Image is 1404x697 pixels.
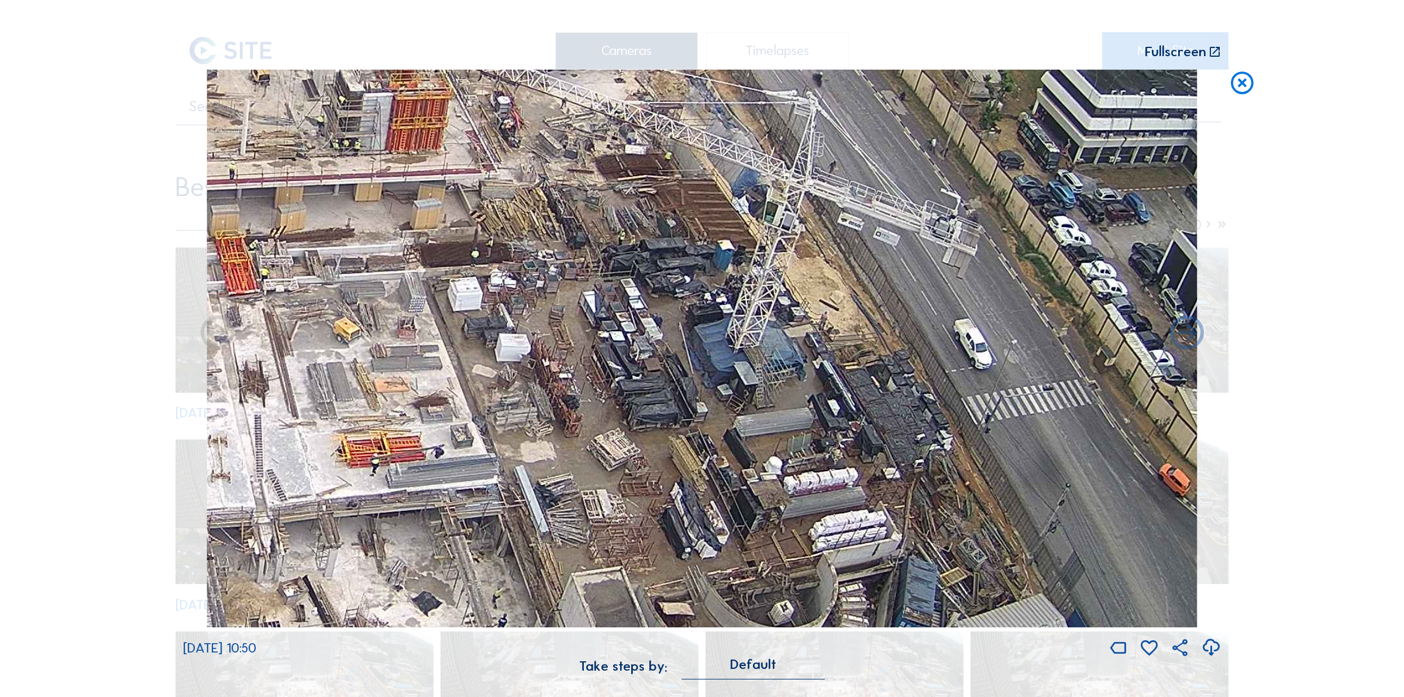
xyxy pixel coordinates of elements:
[730,659,776,669] div: Default
[207,70,1197,627] img: Image
[197,314,238,355] i: Forward
[579,660,667,673] div: Take steps by:
[1166,314,1207,355] i: Back
[183,640,256,656] span: [DATE] 10:50
[1145,45,1206,59] div: Fullscreen
[682,659,825,679] div: Default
